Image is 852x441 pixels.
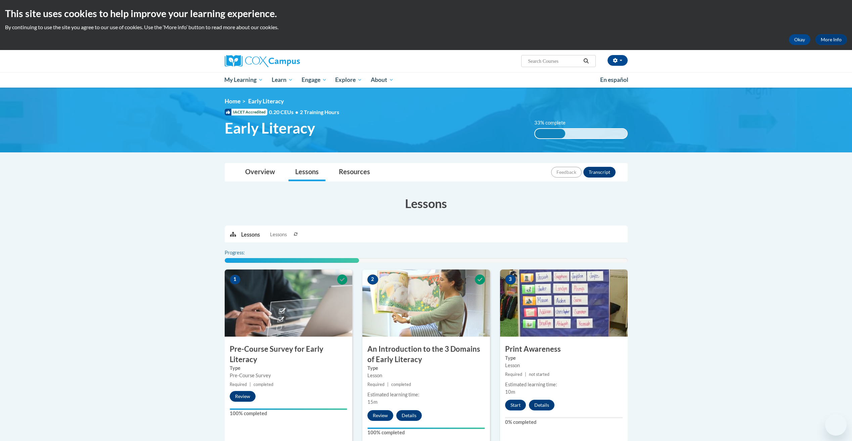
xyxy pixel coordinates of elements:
label: Type [505,354,623,362]
a: My Learning [220,72,268,88]
a: Learn [267,72,297,88]
span: 3 [505,275,516,285]
button: Review [367,410,393,421]
span: Explore [335,76,362,84]
h3: An Introduction to the 3 Domains of Early Literacy [362,344,490,365]
a: En español [596,73,633,87]
span: Required [505,372,522,377]
label: 33% complete [534,119,573,127]
div: Pre-Course Survey [230,372,347,379]
div: Estimated learning time: [505,381,623,388]
span: About [371,76,394,84]
h3: Lessons [225,195,628,212]
span: • [295,109,298,115]
span: IACET Accredited [225,109,267,115]
button: Okay [789,34,810,45]
a: More Info [815,34,847,45]
button: Search [581,57,591,65]
input: Search Courses [527,57,581,65]
span: | [250,382,251,387]
span: | [525,372,526,377]
p: By continuing to use the site you agree to our use of cookies. Use the ‘More info’ button to read... [5,23,847,31]
div: Lesson [505,362,623,369]
span: Required [230,382,247,387]
span: 2 Training Hours [300,109,339,115]
label: Type [367,364,485,372]
h3: Print Awareness [500,344,628,354]
img: Course Image [362,269,490,337]
span: 10m [505,389,515,395]
button: Details [529,400,554,410]
label: 0% completed [505,419,623,426]
span: 0.20 CEUs [269,108,300,116]
a: Engage [297,72,331,88]
span: 1 [230,275,240,285]
img: Course Image [500,269,628,337]
label: Type [230,364,347,372]
span: not started [529,372,549,377]
span: Required [367,382,385,387]
span: En español [600,76,628,83]
button: Feedback [551,167,582,178]
a: About [366,72,398,88]
button: Review [230,391,256,402]
a: Explore [331,72,366,88]
span: 15m [367,399,377,405]
div: Lesson [367,372,485,379]
div: Your progress [367,428,485,429]
span: Lessons [270,231,287,238]
span: Early Literacy [248,98,284,105]
button: Start [505,400,526,410]
label: Progress: [225,249,263,256]
span: Early Literacy [225,119,315,137]
span: completed [391,382,411,387]
a: Resources [332,163,377,181]
a: Overview [238,163,282,181]
div: Your progress [230,408,347,410]
img: Course Image [225,269,352,337]
div: Main menu [215,72,638,88]
iframe: Button to launch messaging window [825,414,847,436]
span: Learn [272,76,293,84]
button: Transcript [583,167,616,178]
button: Account Settings [608,55,628,66]
button: Details [396,410,422,421]
img: Cox Campus [225,55,300,67]
span: 2 [367,275,378,285]
a: Home [225,98,240,105]
div: 33% complete [535,129,565,138]
div: Estimated learning time: [367,391,485,398]
span: | [387,382,389,387]
label: 100% completed [367,429,485,436]
label: 100% completed [230,410,347,417]
a: Lessons [288,163,325,181]
span: Engage [302,76,327,84]
span: completed [254,382,273,387]
a: Cox Campus [225,55,352,67]
h2: This site uses cookies to help improve your learning experience. [5,7,847,20]
span: My Learning [224,76,263,84]
p: Lessons [241,231,260,238]
h3: Pre-Course Survey for Early Literacy [225,344,352,365]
